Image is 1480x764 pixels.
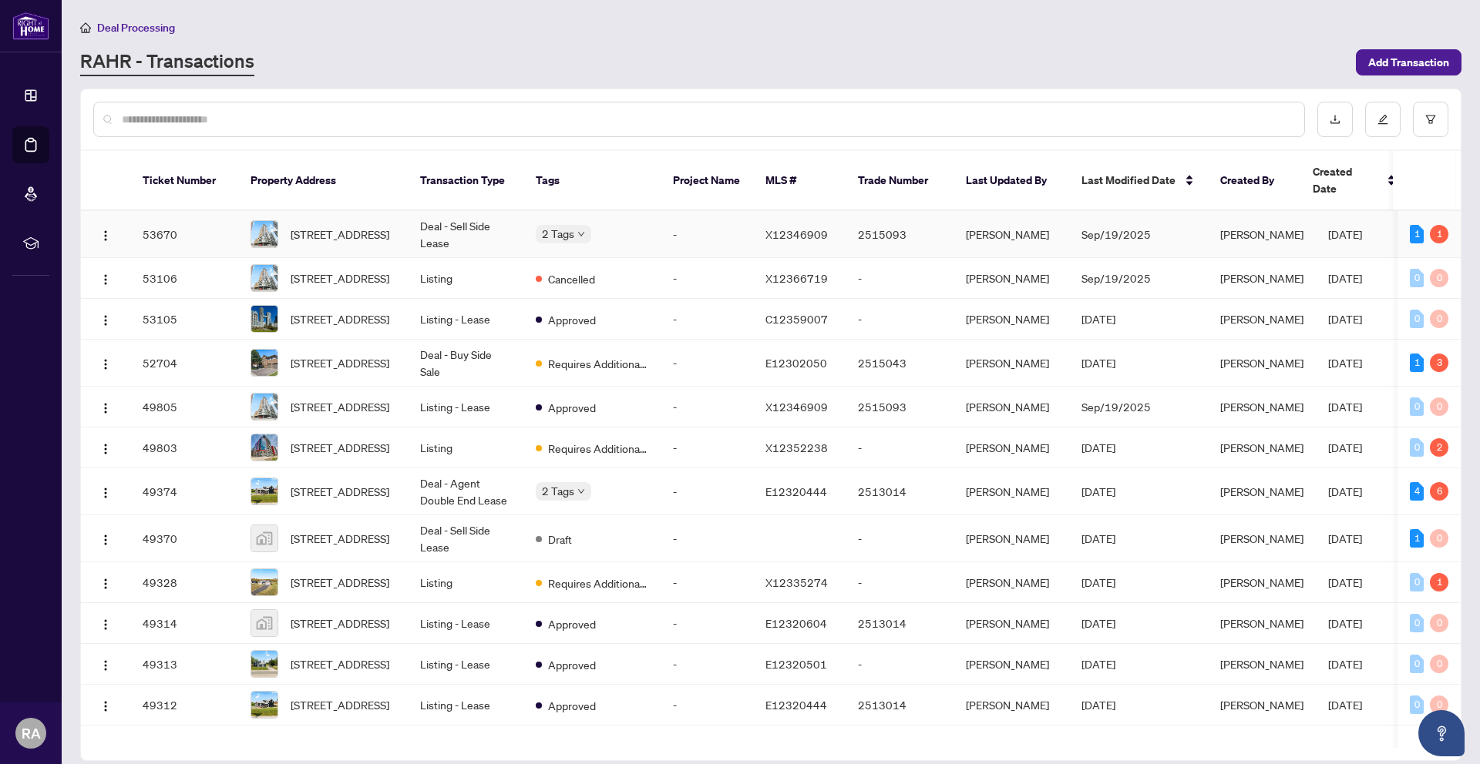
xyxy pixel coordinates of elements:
td: - [846,427,954,468]
td: 2513014 [846,468,954,515]
span: Sep/19/2025 [1081,271,1151,285]
button: filter [1413,102,1448,137]
img: thumbnail-img [251,350,277,376]
img: Logo [99,230,112,242]
span: X12346909 [765,400,828,414]
td: [PERSON_NAME] [954,387,1069,427]
span: [PERSON_NAME] [1220,657,1303,671]
span: filter [1425,114,1436,125]
span: Approved [548,656,596,673]
span: [STREET_ADDRESS] [291,483,389,500]
img: thumbnail-img [251,265,277,291]
th: Ticket Number [130,151,238,211]
span: Requires Additional Docs [548,355,648,372]
span: [STREET_ADDRESS] [291,530,389,547]
div: 0 [1430,695,1448,714]
th: Last Modified Date [1069,151,1208,211]
a: RAHR - Transactions [80,49,254,76]
td: - [846,258,954,299]
span: Requires Additional Docs [548,575,648,591]
span: [DATE] [1081,657,1115,671]
img: thumbnail-img [251,692,277,718]
span: [DATE] [1328,698,1362,712]
div: 0 [1430,614,1448,632]
span: [DATE] [1328,616,1362,630]
span: [DATE] [1081,312,1115,326]
th: Created Date [1300,151,1408,211]
div: 0 [1410,655,1424,673]
div: 1 [1410,354,1424,372]
span: E12302050 [765,356,827,370]
span: Draft [548,531,572,548]
span: [PERSON_NAME] [1220,575,1303,589]
td: - [846,299,954,340]
td: - [661,211,753,258]
span: [DATE] [1081,441,1115,454]
span: [PERSON_NAME] [1220,484,1303,498]
div: 0 [1410,397,1424,416]
td: 49328 [130,562,238,603]
div: 0 [1430,529,1448,548]
span: [STREET_ADDRESS] [291,696,389,713]
div: 0 [1430,269,1448,287]
div: 0 [1410,269,1424,287]
div: 1 [1430,225,1448,243]
td: - [661,644,753,685]
td: 49314 [130,603,238,644]
button: Logo [93,266,118,290]
button: Logo [93,652,118,676]
button: Logo [93,435,118,460]
span: [STREET_ADDRESS] [291,310,389,327]
img: Logo [99,534,112,546]
span: [STREET_ADDRESS] [291,398,389,415]
td: 53105 [130,299,238,340]
img: thumbnail-img [251,525,277,551]
span: E12320444 [765,698,827,712]
span: 2 Tags [542,225,574,243]
img: Logo [99,443,112,455]
button: Logo [93,479,118,504]
span: Approved [548,697,596,714]
span: [PERSON_NAME] [1220,227,1303,241]
button: Open asap [1418,710,1465,756]
td: [PERSON_NAME] [954,468,1069,515]
div: 0 [1430,397,1448,416]
div: 0 [1410,573,1424,591]
img: Logo [99,314,112,327]
span: down [577,230,585,238]
span: E12320604 [765,616,827,630]
td: 49803 [130,427,238,468]
span: [DATE] [1328,227,1362,241]
span: [PERSON_NAME] [1220,441,1303,454]
td: 49370 [130,515,238,562]
span: X12352238 [765,441,828,454]
span: X12335274 [765,575,828,589]
td: - [661,562,753,603]
span: [DATE] [1328,312,1362,326]
img: Logo [99,659,112,672]
button: Logo [93,307,118,331]
span: edit [1377,114,1388,125]
span: [STREET_ADDRESS] [291,270,389,286]
span: down [577,488,585,495]
td: Listing [408,258,523,299]
span: [STREET_ADDRESS] [291,226,389,243]
img: Logo [99,273,112,286]
span: Deal Processing [97,21,175,35]
div: 0 [1410,310,1424,328]
span: [DATE] [1328,531,1362,545]
img: thumbnail-img [251,478,277,504]
span: E12320444 [765,484,827,498]
div: 3 [1430,354,1448,372]
td: Deal - Buy Side Sale [408,340,523,387]
img: thumbnail-img [251,569,277,595]
td: Listing - Lease [408,299,523,340]
span: [PERSON_NAME] [1220,531,1303,545]
span: [PERSON_NAME] [1220,400,1303,414]
td: Listing - Lease [408,685,523,725]
td: - [661,603,753,644]
td: [PERSON_NAME] [954,562,1069,603]
button: Logo [93,526,118,551]
td: [PERSON_NAME] [954,515,1069,562]
th: Trade Number [846,151,954,211]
